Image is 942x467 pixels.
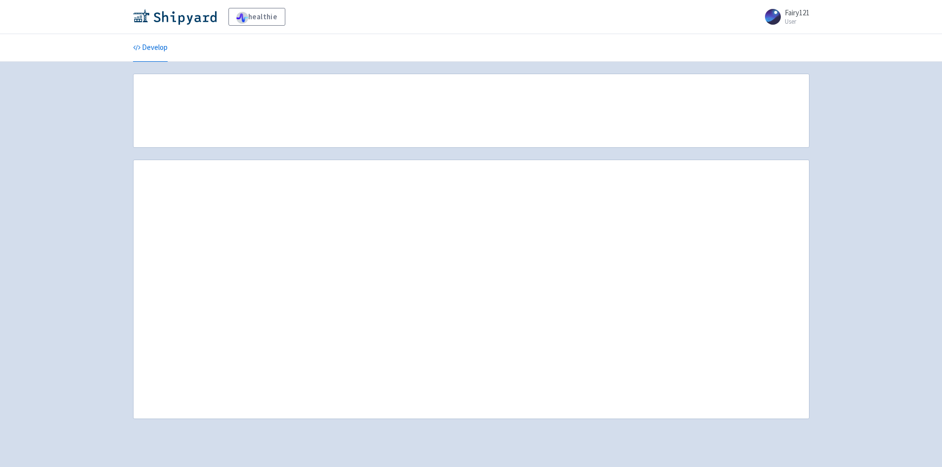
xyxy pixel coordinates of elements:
img: Shipyard logo [133,9,217,25]
a: Develop [133,34,168,62]
a: healthie [228,8,285,26]
span: Fairy121 [785,8,809,17]
a: Fairy121 User [759,9,809,25]
small: User [785,18,809,25]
